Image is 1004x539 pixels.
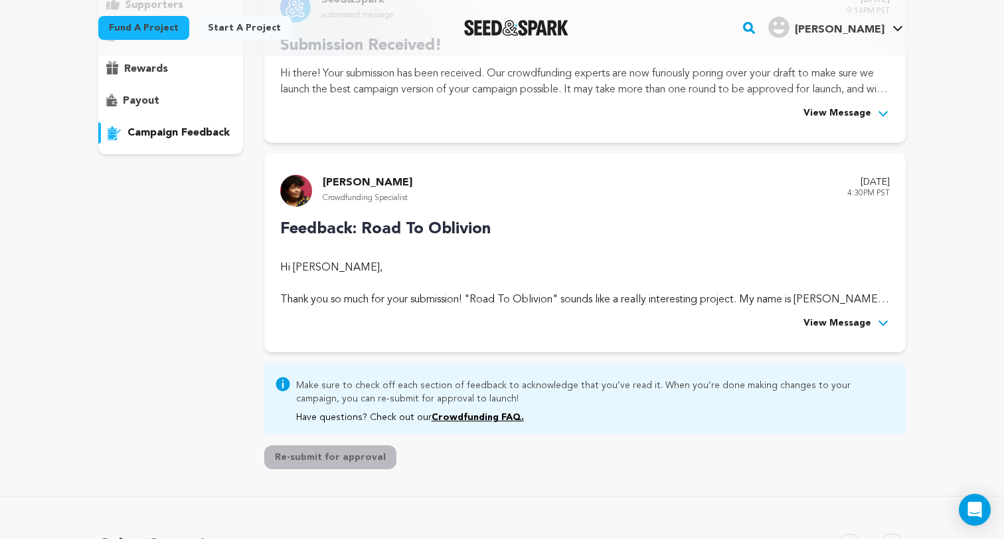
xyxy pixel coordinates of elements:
div: Hi [PERSON_NAME], Thank you so much for your submission! "Road To Oblivion" sounds like a really ... [280,260,890,308]
div: Doyle K.'s Profile [768,17,884,38]
button: View Message [803,106,890,122]
button: campaign feedback [98,122,243,144]
p: Hi there! Your submission has been received. Our crowdfunding experts are now furiously poring ov... [280,66,890,98]
span: View Message [803,106,871,122]
p: [DATE] [847,175,890,191]
p: Make sure to check off each section of feedback to acknowledge that you’ve read it. When you’re d... [296,376,895,405]
p: [PERSON_NAME] [323,175,412,191]
button: rewards [98,58,243,80]
a: Fund a project [98,16,189,40]
p: rewards [124,61,168,77]
a: Start a project [197,16,292,40]
span: [PERSON_NAME] [795,25,884,35]
p: Crowdfunding Specialist [323,191,412,206]
img: 9732bf93d350c959.jpg [280,175,312,207]
a: Seed&Spark Homepage [464,20,568,36]
p: payout [123,93,159,109]
p: Have questions? Check out our [296,411,895,424]
p: campaign feedback [127,125,230,141]
span: View Message [803,316,871,332]
span: Doyle K.'s Profile [766,14,906,42]
button: Re-submit for approval [264,445,396,469]
p: 4:30PM PST [847,186,890,201]
p: Feedback: Road To Oblivion [280,217,890,241]
a: Doyle K.'s Profile [766,14,906,38]
a: Crowdfunding FAQ. [432,413,524,422]
img: Seed&Spark Logo Dark Mode [464,20,568,36]
img: user.png [768,17,790,38]
div: Open Intercom Messenger [959,494,991,526]
button: View Message [803,316,890,332]
button: payout [98,90,243,112]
